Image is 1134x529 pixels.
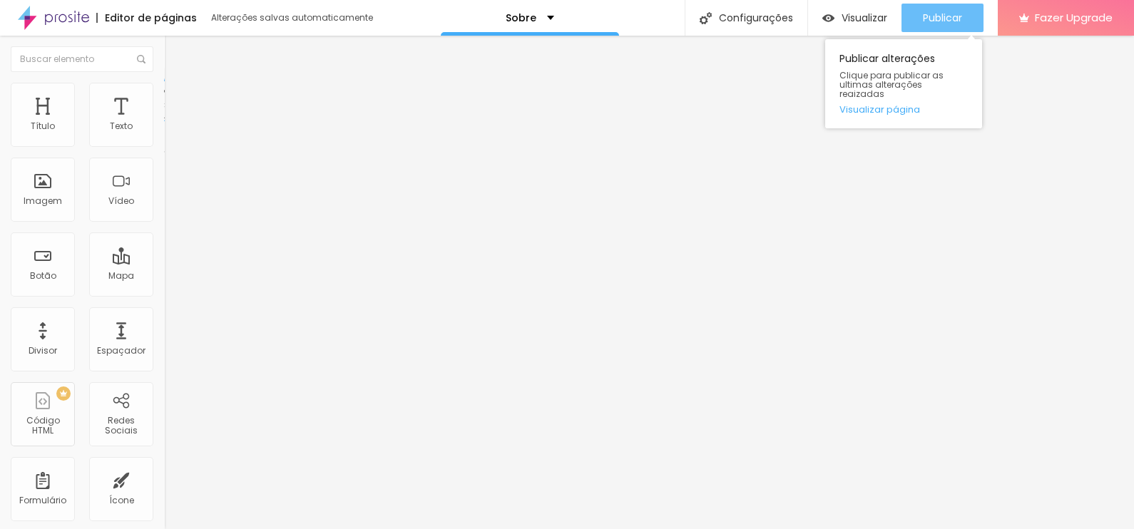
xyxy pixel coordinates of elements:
[842,12,887,24] span: Visualizar
[700,12,712,24] img: Icone
[97,346,145,356] div: Espaçador
[506,13,536,23] p: Sobre
[108,271,134,281] div: Mapa
[108,196,134,206] div: Vídeo
[211,14,375,22] div: Alterações salvas automaticamente
[808,4,901,32] button: Visualizar
[164,36,1134,529] iframe: Editor
[93,416,149,436] div: Redes Sociais
[839,105,968,114] a: Visualizar página
[137,55,145,63] img: Icone
[24,196,62,206] div: Imagem
[825,39,982,128] div: Publicar alterações
[839,71,968,99] span: Clique para publicar as ultimas alterações reaizadas
[923,12,962,24] span: Publicar
[1035,11,1113,24] span: Fazer Upgrade
[901,4,984,32] button: Publicar
[11,46,153,72] input: Buscar elemento
[822,12,834,24] img: view-1.svg
[110,121,133,131] div: Texto
[30,271,56,281] div: Botão
[31,121,55,131] div: Título
[29,346,57,356] div: Divisor
[109,495,134,505] div: Ícone
[19,495,66,505] div: Formulário
[96,13,197,23] div: Editor de páginas
[14,416,71,436] div: Código HTML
